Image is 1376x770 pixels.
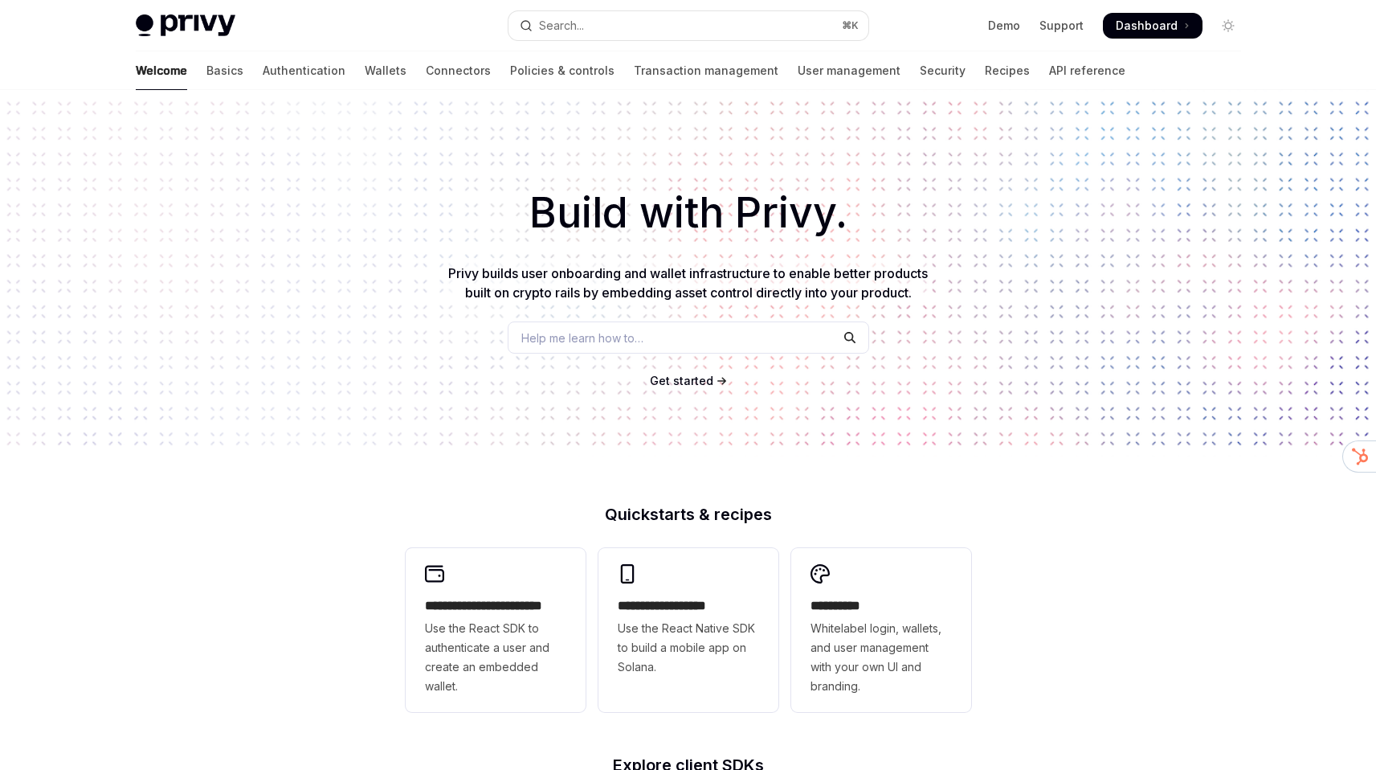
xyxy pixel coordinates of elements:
[618,619,759,677] span: Use the React Native SDK to build a mobile app on Solana.
[988,18,1020,34] a: Demo
[1049,51,1125,90] a: API reference
[810,619,952,696] span: Whitelabel login, wallets, and user management with your own UI and branding.
[1039,18,1084,34] a: Support
[791,548,971,712] a: **** *****Whitelabel login, wallets, and user management with your own UI and branding.
[136,14,235,37] img: light logo
[1116,18,1178,34] span: Dashboard
[426,51,491,90] a: Connectors
[985,51,1030,90] a: Recipes
[406,506,971,522] h2: Quickstarts & recipes
[263,51,345,90] a: Authentication
[634,51,778,90] a: Transaction management
[1215,13,1241,39] button: Toggle dark mode
[842,19,859,32] span: ⌘ K
[1103,13,1202,39] a: Dashboard
[521,330,643,346] span: Help me learn how to…
[510,51,615,90] a: Policies & controls
[26,182,1350,244] h1: Build with Privy.
[650,373,713,389] a: Get started
[508,11,868,40] button: Open search
[448,265,928,301] span: Privy builds user onboarding and wallet infrastructure to enable better products built on crypto ...
[425,619,566,696] span: Use the React SDK to authenticate a user and create an embedded wallet.
[136,51,187,90] a: Welcome
[206,51,243,90] a: Basics
[365,51,406,90] a: Wallets
[798,51,900,90] a: User management
[650,374,713,387] span: Get started
[920,51,966,90] a: Security
[539,16,584,35] div: Search...
[598,548,778,712] a: **** **** **** ***Use the React Native SDK to build a mobile app on Solana.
